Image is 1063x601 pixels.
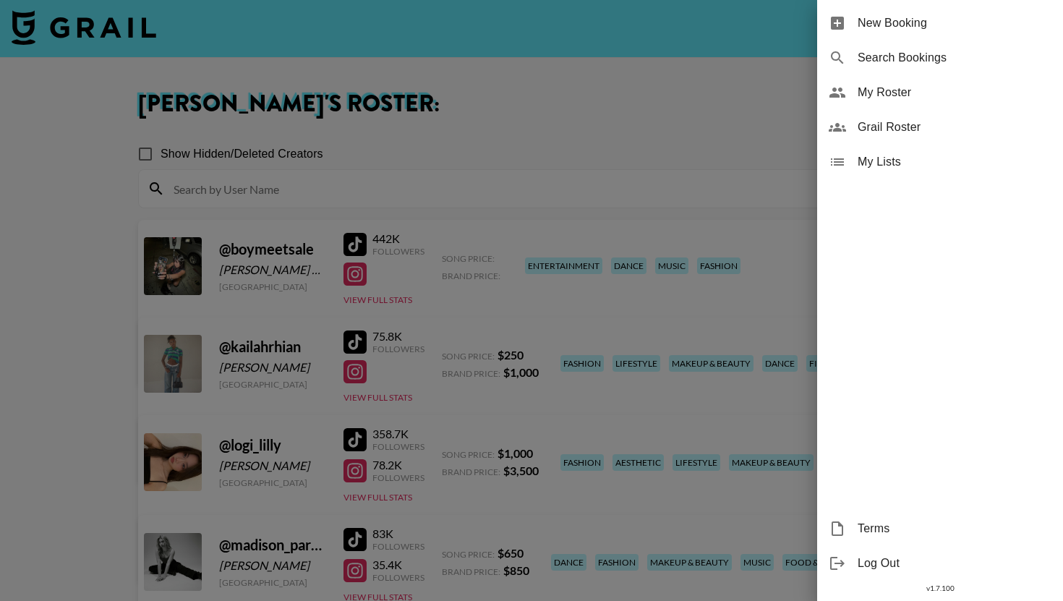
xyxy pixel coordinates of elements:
[817,41,1063,75] div: Search Bookings
[858,49,1051,67] span: Search Bookings
[858,555,1051,572] span: Log Out
[858,153,1051,171] span: My Lists
[817,546,1063,581] div: Log Out
[817,511,1063,546] div: Terms
[817,581,1063,596] div: v 1.7.100
[817,145,1063,179] div: My Lists
[817,110,1063,145] div: Grail Roster
[817,75,1063,110] div: My Roster
[858,14,1051,32] span: New Booking
[858,119,1051,136] span: Grail Roster
[858,520,1051,537] span: Terms
[817,6,1063,41] div: New Booking
[858,84,1051,101] span: My Roster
